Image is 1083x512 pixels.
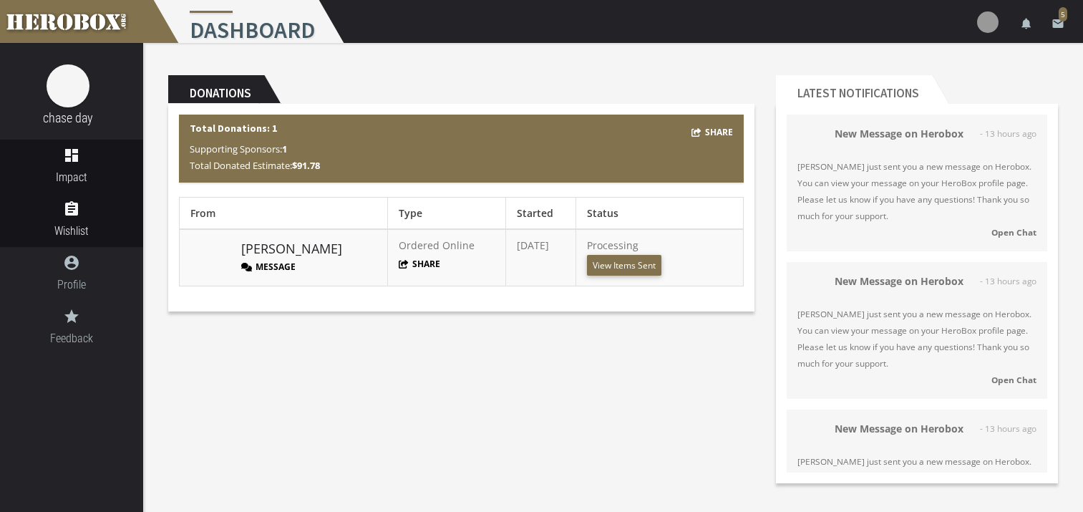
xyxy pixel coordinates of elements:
[168,75,264,104] h2: Donations
[190,143,287,155] span: Supporting Sponsors:
[797,224,1036,241] a: Open Chat
[47,64,89,107] img: image
[977,11,999,33] img: user-image
[399,238,475,252] span: Ordered Online
[980,125,1036,142] span: - 13 hours ago
[776,75,932,104] h2: Latest Notifications
[505,229,576,286] td: [DATE]
[180,198,388,230] th: From
[388,198,505,230] th: Type
[190,122,277,135] b: Total Donations: 1
[399,258,440,270] button: Share
[980,420,1036,437] span: - 13 hours ago
[282,143,287,155] b: 1
[797,306,1036,372] span: [PERSON_NAME] just sent you a new message on Herobox. You can view your message on your HeroBox p...
[1052,17,1064,30] i: email
[835,274,963,288] strong: New Message on Herobox
[505,198,576,230] th: Started
[797,422,826,451] img: 34358-202509250916070400.png
[63,147,80,164] i: dashboard
[241,261,296,273] button: Message
[797,275,826,304] img: 34358-202509250916070400.png
[241,240,342,259] a: [PERSON_NAME]
[991,374,1036,385] strong: Open Chat
[835,127,963,140] strong: New Message on Herobox
[691,124,733,140] button: Share
[292,159,320,172] b: $91.78
[1020,17,1033,30] i: notifications
[190,238,226,274] img: image
[797,127,826,156] img: 34358-202509250916070400.png
[991,226,1036,238] strong: Open Chat
[587,238,661,270] span: Processing
[576,198,743,230] th: Status
[587,255,661,276] button: View Items Sent
[835,422,963,435] strong: New Message on Herobox
[43,110,93,125] a: chase day
[179,115,744,183] div: Total Donations: 1
[190,159,320,172] span: Total Donated Estimate:
[797,372,1036,388] a: Open Chat
[980,273,1036,289] span: - 13 hours ago
[1059,7,1067,21] span: 5
[797,158,1036,224] span: [PERSON_NAME] just sent you a new message on Herobox. You can view your message on your HeroBox p...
